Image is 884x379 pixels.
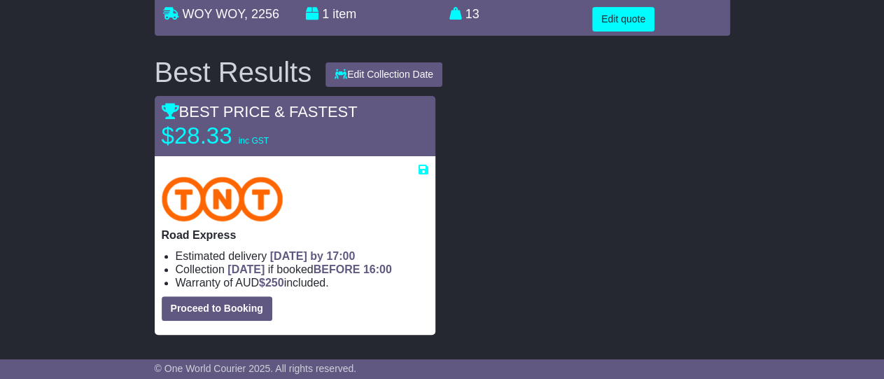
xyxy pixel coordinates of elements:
[592,7,654,32] button: Edit quote
[162,177,283,221] img: TNT Domestic: Road Express
[162,103,358,120] span: BEST PRICE & FASTEST
[239,136,269,146] span: inc GST
[363,263,392,275] span: 16:00
[325,62,442,87] button: Edit Collection Date
[227,263,265,275] span: [DATE]
[265,277,284,289] span: 250
[162,228,428,242] p: Road Express
[148,57,319,88] div: Best Results
[155,363,357,374] span: © One World Courier 2025. All rights reserved.
[314,263,360,275] span: BEFORE
[176,263,428,276] li: Collection
[162,296,272,321] button: Proceed to Booking
[332,7,356,21] span: item
[176,276,428,289] li: Warranty of AUD included.
[270,250,356,262] span: [DATE] by 17:00
[465,7,479,21] span: 13
[244,7,279,21] span: , 2256
[162,122,337,150] p: $28.33
[322,7,329,21] span: 1
[183,7,244,21] span: WOY WOY
[259,277,284,289] span: $
[227,263,391,275] span: if booked
[176,249,428,263] li: Estimated delivery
